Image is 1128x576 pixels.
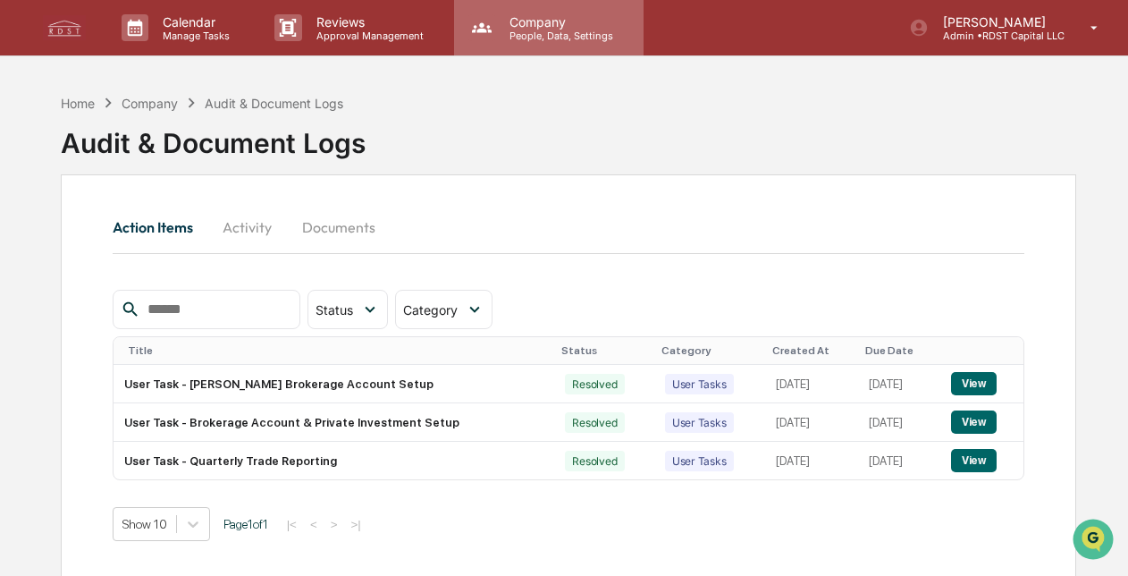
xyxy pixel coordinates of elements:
[929,14,1065,30] p: [PERSON_NAME]
[147,224,222,242] span: Attestations
[951,415,997,428] a: View
[565,451,624,471] div: Resolved
[18,136,50,168] img: 1746055101610-c473b297-6a78-478c-a979-82029cc54cd1
[36,258,113,276] span: Data Lookup
[18,226,32,241] div: 🖐️
[43,15,86,40] img: logo
[61,154,226,168] div: We're available if you need us!
[345,517,366,532] button: >|
[765,442,858,479] td: [DATE]
[11,217,122,250] a: 🖐️Preclearance
[114,442,555,479] td: User Task - Quarterly Trade Reporting
[565,412,624,433] div: Resolved
[148,14,239,30] p: Calendar
[305,517,323,532] button: <
[1071,517,1119,565] iframe: Open customer support
[316,302,353,318] span: Status
[11,251,120,284] a: 🔎Data Lookup
[126,301,216,316] a: Powered byPylon
[665,451,734,471] div: User Tasks
[951,377,997,390] a: View
[565,374,624,394] div: Resolved
[858,365,940,403] td: [DATE]
[223,517,268,531] span: Page 1 of 1
[858,403,940,442] td: [DATE]
[765,403,858,442] td: [DATE]
[61,113,366,159] div: Audit & Document Logs
[858,442,940,479] td: [DATE]
[18,260,32,275] div: 🔎
[148,30,239,42] p: Manage Tasks
[951,372,997,395] button: View
[403,302,458,318] span: Category
[661,344,759,357] div: Category
[114,365,555,403] td: User Task - [PERSON_NAME] Brokerage Account Setup
[178,302,216,316] span: Pylon
[61,96,95,111] div: Home
[128,344,548,357] div: Title
[495,14,622,30] p: Company
[18,37,325,65] p: How can we help?
[207,206,288,249] button: Activity
[282,517,302,532] button: |<
[61,136,293,154] div: Start new chat
[561,344,646,357] div: Status
[113,206,207,249] button: Action Items
[865,344,933,357] div: Due Date
[122,96,178,111] div: Company
[114,403,555,442] td: User Task - Brokerage Account & Private Investment Setup
[122,217,229,250] a: 🗄️Attestations
[772,344,851,357] div: Created At
[302,30,433,42] p: Approval Management
[113,206,1024,249] div: secondary tabs example
[929,30,1065,42] p: Admin • RDST Capital LLC
[304,141,325,163] button: Start new chat
[765,365,858,403] td: [DATE]
[951,449,997,472] button: View
[302,14,433,30] p: Reviews
[951,411,997,434] button: View
[288,206,390,249] button: Documents
[130,226,144,241] div: 🗄️
[325,517,343,532] button: >
[36,224,115,242] span: Preclearance
[951,453,997,467] a: View
[495,30,622,42] p: People, Data, Settings
[205,96,343,111] div: Audit & Document Logs
[665,374,734,394] div: User Tasks
[665,412,734,433] div: User Tasks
